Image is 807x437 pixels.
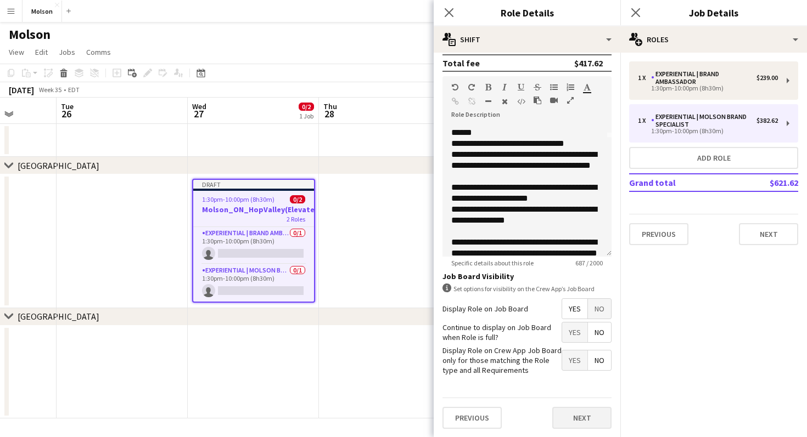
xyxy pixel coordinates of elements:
button: Unordered List [550,83,558,92]
span: Yes [562,299,587,319]
button: Italic [501,83,508,92]
h3: Job Details [620,5,807,20]
div: 1 Job [299,112,313,120]
div: Total fee [442,58,480,69]
a: View [4,45,29,59]
span: No [588,322,611,342]
div: 1 x [638,74,651,82]
span: Yes [562,322,587,342]
div: $417.62 [574,58,603,69]
span: Comms [86,47,111,57]
div: 1:30pm-10:00pm (8h30m) [638,128,778,134]
button: Insert video [550,96,558,105]
div: [GEOGRAPHIC_DATA] [18,160,99,171]
span: Thu [323,101,337,111]
button: Underline [517,83,525,92]
span: 1:30pm-10:00pm (8h30m) [202,195,274,203]
div: Draft [193,180,314,189]
a: Edit [31,45,52,59]
button: Ordered List [567,83,574,92]
div: 1:30pm-10:00pm (8h30m) [638,86,778,91]
div: Experiential | Brand Ambassador [651,70,756,86]
button: Previous [442,407,502,429]
button: Clear Formatting [501,97,508,106]
button: Fullscreen [567,96,574,105]
td: $621.62 [733,174,798,191]
span: 27 [190,107,206,120]
h1: Molson [9,26,51,43]
span: Jobs [59,47,75,57]
app-job-card: Draft1:30pm-10:00pm (8h30m)0/2Molson_ON_HopValley(Elevated)_Collingwood2 RolesExperiential | Bran... [192,179,315,303]
span: 0/2 [299,103,314,111]
span: Specific details about this role [442,259,542,267]
button: HTML Code [517,97,525,106]
span: Week 35 [36,86,64,94]
td: Grand total [629,174,733,191]
label: Display Role on Crew App Job Board only for those matching the Role type and all Requirements [442,345,562,376]
button: Add role [629,147,798,169]
div: Roles [620,26,807,53]
span: 28 [322,107,337,120]
label: Continue to display on Job Board when Role is full? [442,322,562,342]
span: Tue [61,101,74,111]
div: Experiential | Molson Brand Specialist [651,113,756,128]
span: Yes [562,350,587,370]
h3: Job Board Visibility [442,271,612,281]
div: Shift [434,26,620,53]
button: Previous [629,223,688,245]
div: $239.00 [756,74,778,82]
span: View [9,47,24,57]
label: Display Role on Job Board [442,304,528,314]
button: Next [739,223,798,245]
div: Set options for visibility on the Crew App’s Job Board [442,283,612,294]
button: Next [552,407,612,429]
h3: Molson_ON_HopValley(Elevated)_Collingwood [193,205,314,214]
div: [GEOGRAPHIC_DATA] [18,311,99,322]
button: Bold [484,83,492,92]
div: [DATE] [9,84,34,95]
span: Edit [35,47,48,57]
button: Redo [468,83,475,92]
span: No [588,299,611,319]
div: $382.62 [756,117,778,124]
button: Paste as plain text [534,96,541,105]
span: 0/2 [290,195,305,203]
span: No [588,350,611,370]
span: 2 Roles [287,215,305,223]
button: Molson [23,1,62,22]
span: 687 / 2000 [567,259,612,267]
button: Text Color [583,83,591,92]
button: Horizontal Line [484,97,492,106]
div: EDT [68,86,80,94]
a: Comms [82,45,115,59]
h3: Role Details [434,5,620,20]
app-card-role: Experiential | Brand Ambassador0/11:30pm-10:00pm (8h30m) [193,227,314,264]
button: Undo [451,83,459,92]
div: 1 x [638,117,651,124]
span: 26 [59,107,74,120]
span: Wed [192,101,206,111]
app-card-role: Experiential | Molson Brand Specialist0/11:30pm-10:00pm (8h30m) [193,264,314,302]
a: Jobs [54,45,80,59]
button: Strikethrough [534,83,541,92]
